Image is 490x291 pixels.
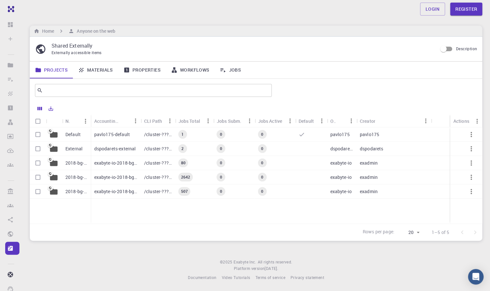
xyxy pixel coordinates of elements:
[217,189,225,194] span: 0
[357,115,431,127] div: Creator
[65,145,83,152] p: External
[217,174,225,180] span: 0
[65,160,87,166] p: 2018-bg-study-phase-i-ph
[166,62,215,78] a: Workflows
[258,160,266,166] span: 0
[213,115,255,127] div: Jobs Subm.
[131,116,141,126] button: Menu
[360,188,378,195] p: exadmin
[94,145,136,152] p: dspodarets-external
[234,259,256,265] a: Exabyte Inc.
[188,274,216,281] a: Documentation
[258,132,266,137] span: 0
[360,115,375,127] div: Creator
[244,116,255,126] button: Menu
[472,116,482,126] button: Menu
[330,115,336,127] div: Owner
[65,131,81,138] p: Default
[295,115,327,127] div: Default
[46,115,62,127] div: Icon
[258,189,266,194] span: 0
[255,274,285,281] a: Terms of service
[330,145,353,152] p: dspodarets
[330,188,351,195] p: exabyte-io
[32,28,117,35] nav: breadcrumb
[336,116,346,126] button: Sort
[360,174,378,180] p: exadmin
[70,116,80,126] button: Sort
[456,46,477,51] span: Description
[94,174,137,180] p: exabyte-io-2018-bg-study-phase-iii
[144,145,172,152] p: /cluster-???-home/dspodarets/dspodarets-external
[65,188,87,195] p: 2018-bg-study-phase-I
[94,188,137,195] p: exabyte-io-2018-bg-study-phase-i
[220,259,234,265] span: © 2025
[203,116,213,126] button: Menu
[360,160,378,166] p: exadmin
[5,6,14,12] img: logo
[178,189,190,194] span: 507
[285,116,295,126] button: Menu
[214,62,246,78] a: Jobs
[432,229,449,236] p: 1–5 of 5
[94,115,120,127] div: Accounting slug
[234,265,265,272] span: Platform version
[175,115,213,127] div: Jobs Total
[179,132,186,137] span: 1
[330,160,351,166] p: exabyte-io
[346,116,357,126] button: Menu
[45,103,56,114] button: Export
[375,116,386,126] button: Sort
[74,28,115,35] h6: Anyone on the web
[258,174,266,180] span: 0
[222,274,250,281] a: Video Tutorials
[453,115,469,127] div: Actions
[299,115,314,127] div: Default
[141,115,175,127] div: CLI Path
[94,131,130,138] p: pavlo175-default
[255,275,285,280] span: Terms of service
[217,132,225,137] span: 0
[144,174,172,180] p: /cluster-???-share/groups/exabyte-io/exabyte-io-2018-bg-study-phase-iii
[234,259,256,264] span: Exabyte Inc.
[450,3,482,16] a: Register
[257,259,292,265] span: All rights reserved.
[165,116,175,126] button: Menu
[291,275,324,280] span: Privacy statement
[179,146,186,151] span: 2
[450,115,482,127] div: Actions
[144,160,172,166] p: /cluster-???-share/groups/exabyte-io/exabyte-io-2018-bg-study-phase-i-ph
[217,160,225,166] span: 0
[258,146,266,151] span: 0
[265,265,278,272] a: [DATE].
[120,116,131,126] button: Sort
[291,274,324,281] a: Privacy statement
[397,228,421,237] div: 20
[360,145,383,152] p: dspodarets
[30,62,73,78] a: Projects
[363,228,394,236] p: Rows per page:
[360,131,379,138] p: pavlo175
[178,115,200,127] div: Jobs Total
[222,275,250,280] span: Video Tutorials
[217,115,242,127] div: Jobs Subm.
[73,62,118,78] a: Materials
[40,28,54,35] h6: Home
[62,115,91,127] div: Name
[330,174,351,180] p: exabyte-io
[316,116,327,126] button: Menu
[330,131,349,138] p: pavlo175
[80,116,91,126] button: Menu
[420,3,445,16] a: Login
[91,115,141,127] div: Accounting slug
[144,131,172,138] p: /cluster-???-home/pavlo175/pavlo175-default
[118,62,166,78] a: Properties
[420,116,431,126] button: Menu
[188,275,216,280] span: Documentation
[51,42,432,50] p: Shared Externally
[217,146,225,151] span: 0
[144,115,162,127] div: CLI Path
[94,160,137,166] p: exabyte-io-2018-bg-study-phase-i-ph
